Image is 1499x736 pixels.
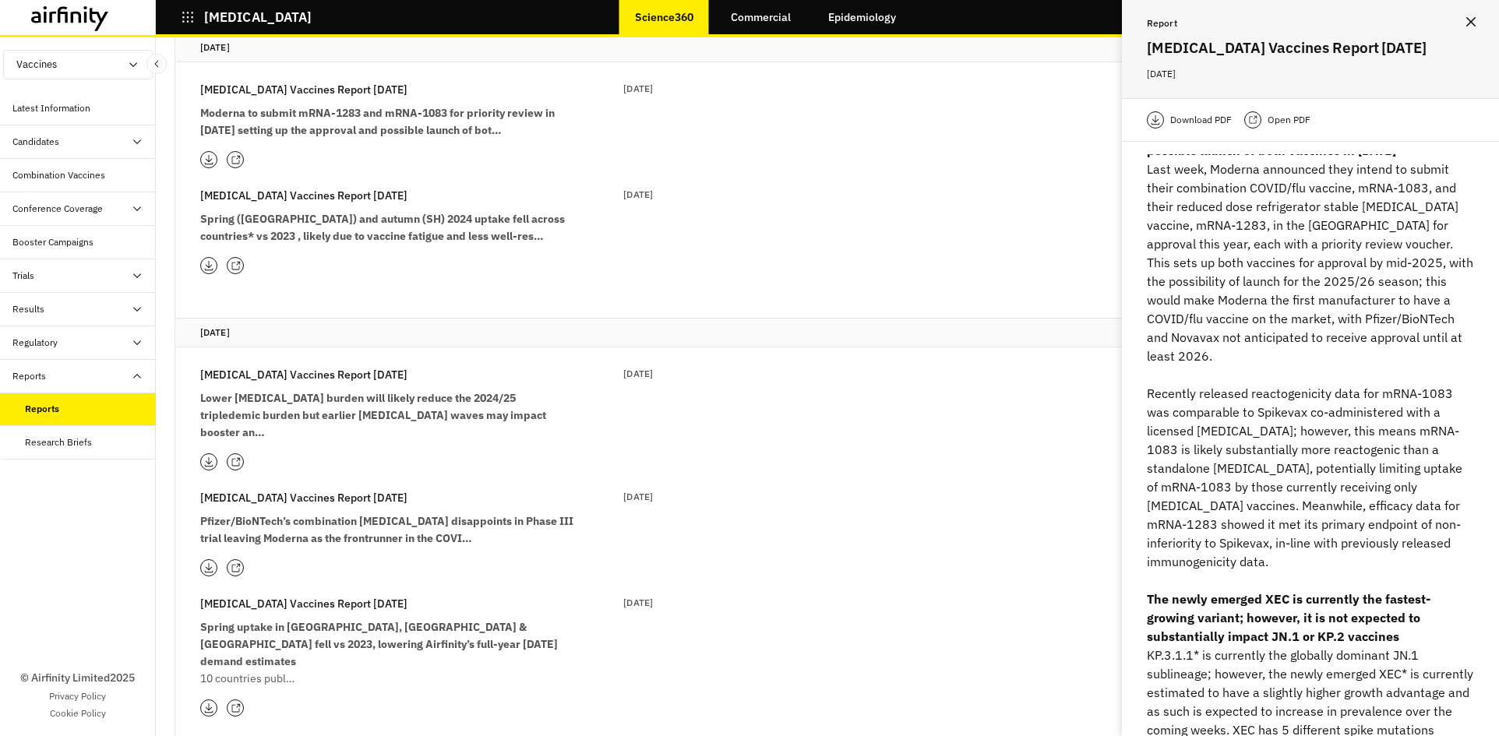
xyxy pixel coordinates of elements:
[25,402,59,416] div: Reports
[12,269,34,283] div: Trials
[200,106,555,137] strong: Moderna to submit mRNA-1283 and mRNA-1083 for priority review in [DATE] setting up the approval a...
[1147,65,1474,83] p: [DATE]
[1147,36,1474,59] h2: [MEDICAL_DATA] Vaccines Report [DATE]
[12,101,90,115] div: Latest Information
[200,40,1455,55] p: [DATE]
[200,514,573,545] strong: Pfizer/BioNTech’s combination [MEDICAL_DATA] disappoints in Phase III trial leaving Moderna as th...
[146,54,167,74] button: Close Sidebar
[181,4,312,30] button: [MEDICAL_DATA]
[623,489,653,505] p: [DATE]
[623,187,653,202] p: [DATE]
[12,235,93,249] div: Booster Campaigns
[3,50,153,79] button: Vaccines
[1268,112,1310,128] p: Open PDF
[204,10,312,24] p: [MEDICAL_DATA]
[623,595,653,611] p: [DATE]
[49,689,106,703] a: Privacy Policy
[623,366,653,382] p: [DATE]
[12,202,103,216] div: Conference Coverage
[200,212,565,243] strong: Spring ([GEOGRAPHIC_DATA]) and autumn (SH) 2024 uptake fell across countries* vs 2023 , likely du...
[623,81,653,97] p: [DATE]
[635,11,693,23] p: Science360
[200,489,407,506] p: [MEDICAL_DATA] Vaccines Report [DATE]
[200,620,558,668] strong: Spring uptake in [GEOGRAPHIC_DATA], [GEOGRAPHIC_DATA] & [GEOGRAPHIC_DATA] fell vs 2023, lowering ...
[12,302,44,316] div: Results
[200,391,546,439] strong: Lower [MEDICAL_DATA] burden will likely reduce the 2024/25 tripledemic burden but earlier [MEDICA...
[200,187,407,204] p: [MEDICAL_DATA] Vaccines Report [DATE]
[1147,591,1430,644] strong: The newly emerged XEC is currently the fastest-growing variant; however, it is not expected to su...
[200,366,407,383] p: [MEDICAL_DATA] Vaccines Report [DATE]
[1147,384,1474,571] p: Recently released reactogenicity data for mRNA-1083 was comparable to Spikevax co-administered wi...
[1147,160,1474,365] p: Last week, Moderna announced they intend to submit their combination COVID/flu vaccine, mRNA-1083...
[200,81,407,98] p: [MEDICAL_DATA] Vaccines Report [DATE]
[200,670,574,687] p: 10 countries publ…
[50,706,106,720] a: Cookie Policy
[12,168,105,182] div: Combination Vaccines
[1170,112,1232,128] p: Download PDF
[20,670,135,686] p: © Airfinity Limited 2025
[12,369,46,383] div: Reports
[200,325,1455,340] p: [DATE]
[12,135,59,149] div: Candidates
[200,595,407,612] p: [MEDICAL_DATA] Vaccines Report [DATE]
[12,336,58,350] div: Regulatory
[25,435,92,449] div: Research Briefs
